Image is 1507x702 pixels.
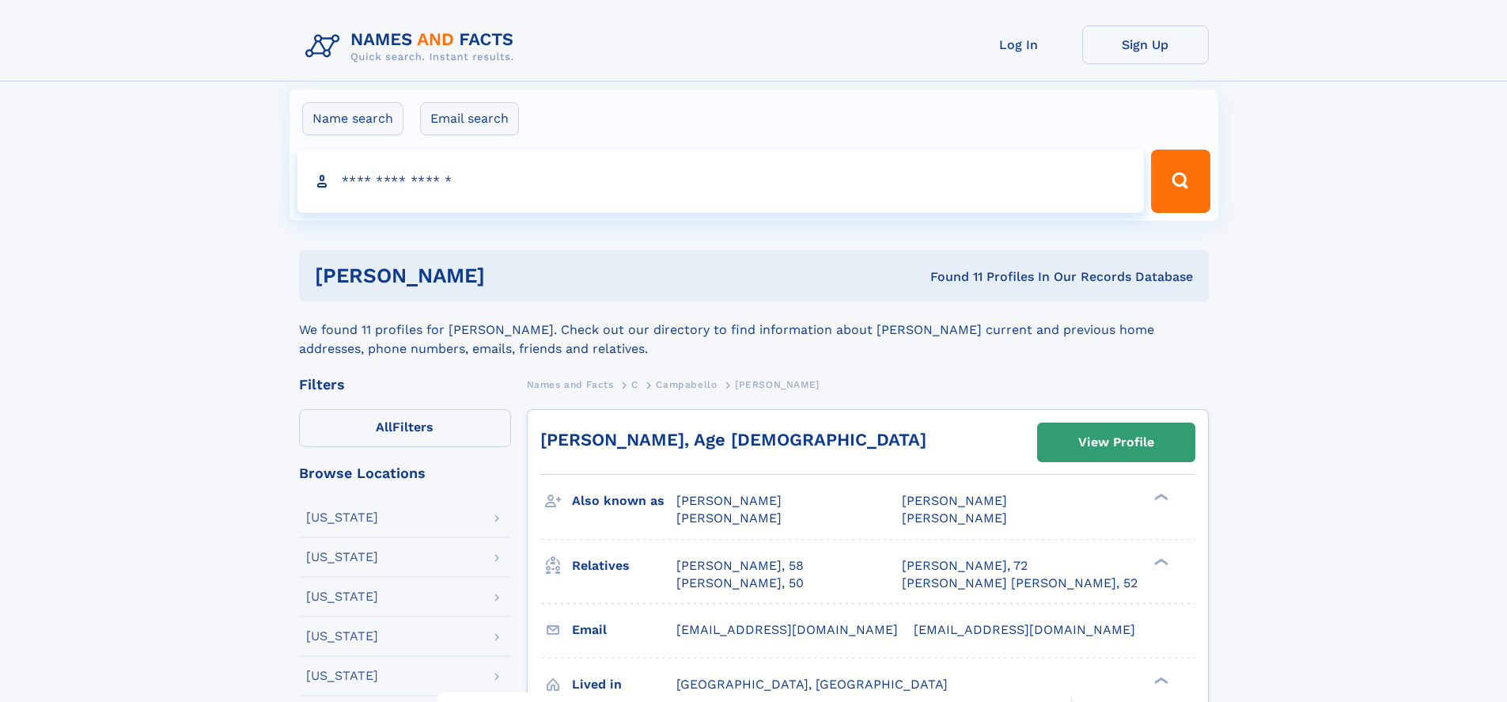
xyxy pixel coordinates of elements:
a: Campabello [656,374,717,394]
div: We found 11 profiles for [PERSON_NAME]. Check out our directory to find information about [PERSON... [299,302,1209,359]
h3: Relatives [572,552,676,579]
h3: Email [572,617,676,643]
span: [PERSON_NAME] [735,379,820,390]
div: [US_STATE] [306,511,378,524]
span: [PERSON_NAME] [902,493,1007,508]
div: [US_STATE] [306,630,378,643]
span: [EMAIL_ADDRESS][DOMAIN_NAME] [676,622,898,637]
h3: Also known as [572,488,676,514]
span: [PERSON_NAME] [902,510,1007,526]
a: Names and Facts [527,374,614,394]
img: Logo Names and Facts [299,25,527,68]
span: All [376,419,392,434]
div: [US_STATE] [306,551,378,563]
div: ❯ [1150,492,1169,503]
div: Filters [299,378,511,392]
label: Email search [420,102,519,135]
a: C [631,374,638,394]
div: View Profile [1078,424,1154,461]
div: [US_STATE] [306,670,378,682]
span: C [631,379,638,390]
input: search input [297,150,1145,213]
span: [GEOGRAPHIC_DATA], [GEOGRAPHIC_DATA] [676,677,948,692]
a: [PERSON_NAME], 50 [676,575,804,592]
a: Sign Up [1082,25,1209,64]
label: Name search [302,102,403,135]
button: Search Button [1151,150,1210,213]
label: Filters [299,409,511,447]
span: Campabello [656,379,717,390]
div: Browse Locations [299,466,511,480]
h3: Lived in [572,671,676,698]
a: [PERSON_NAME], 72 [902,557,1028,575]
a: [PERSON_NAME], 58 [676,557,804,575]
span: [PERSON_NAME] [676,493,782,508]
div: [US_STATE] [306,590,378,603]
a: Log In [956,25,1082,64]
div: ❯ [1150,675,1169,685]
div: ❯ [1150,556,1169,567]
span: [PERSON_NAME] [676,510,782,526]
h1: [PERSON_NAME] [315,266,708,286]
span: [EMAIL_ADDRESS][DOMAIN_NAME] [914,622,1135,637]
div: Found 11 Profiles In Our Records Database [707,268,1193,286]
a: [PERSON_NAME] [PERSON_NAME], 52 [902,575,1138,592]
a: [PERSON_NAME], Age [DEMOGRAPHIC_DATA] [540,430,926,450]
a: View Profile [1038,423,1195,461]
